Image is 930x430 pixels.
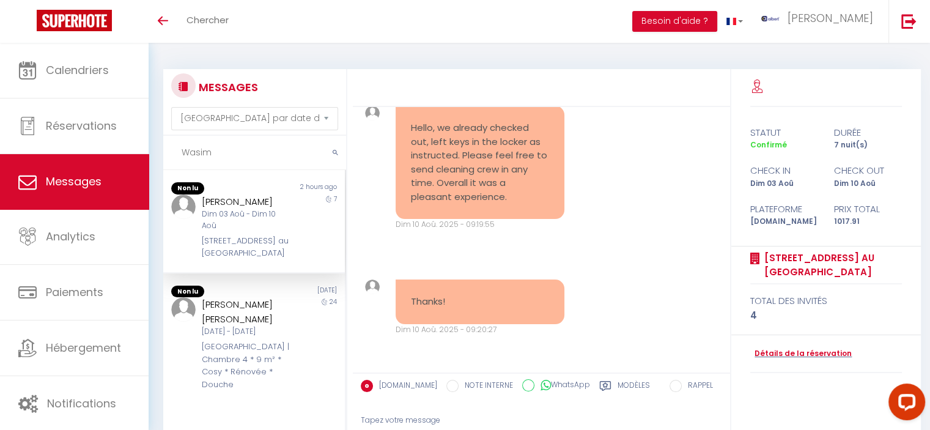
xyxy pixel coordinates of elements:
[411,121,549,204] pre: Hello, we already checked out, left keys in the locker as instructed. Please feel free to send cl...
[750,139,787,150] span: Confirmé
[202,297,292,326] div: [PERSON_NAME] [PERSON_NAME]
[826,178,910,190] div: Dim 10 Aoû
[396,324,564,336] div: Dim 10 Aoû. 2025 - 09:20:27
[186,13,229,26] span: Chercher
[373,380,437,393] label: [DOMAIN_NAME]
[365,106,380,120] img: ...
[254,182,344,195] div: 2 hours ago
[202,209,292,232] div: Dim 03 Aoû - Dim 10 Aoû
[742,178,826,190] div: Dim 03 Aoû
[788,10,873,26] span: [PERSON_NAME]
[46,284,103,300] span: Paiements
[46,340,121,355] span: Hébergement
[411,295,549,309] pre: Thanks!
[750,308,902,323] div: 4
[171,286,204,298] span: Non lu
[742,163,826,178] div: check in
[171,297,196,322] img: ...
[46,229,95,244] span: Analytics
[618,380,650,395] label: Modèles
[742,202,826,217] div: Plateforme
[826,216,910,228] div: 1017.91
[37,10,112,31] img: Super Booking
[202,195,292,209] div: [PERSON_NAME]
[202,326,292,338] div: [DATE] - [DATE]
[632,11,717,32] button: Besoin d'aide ?
[254,286,344,298] div: [DATE]
[879,379,930,430] iframe: LiveChat chat widget
[171,182,204,195] span: Non lu
[365,280,380,294] img: ...
[682,380,713,393] label: RAPPEL
[826,125,910,140] div: durée
[742,125,826,140] div: statut
[826,202,910,217] div: Prix total
[202,235,292,260] div: [STREET_ADDRESS] au [GEOGRAPHIC_DATA]
[760,251,902,280] a: [STREET_ADDRESS] au [GEOGRAPHIC_DATA]
[47,396,116,411] span: Notifications
[171,195,196,219] img: ...
[750,348,852,360] a: Détails de la réservation
[46,62,109,78] span: Calendriers
[742,216,826,228] div: [DOMAIN_NAME]
[334,195,337,204] span: 7
[46,174,101,189] span: Messages
[761,16,780,21] img: ...
[202,341,292,391] div: [GEOGRAPHIC_DATA] | Chambre 4 * 9 m² * Cosy * Rénovée * Douche
[396,219,564,231] div: Dim 10 Aoû. 2025 - 09:19:55
[534,379,590,393] label: WhatsApp
[46,118,117,133] span: Réservations
[901,13,917,29] img: logout
[330,297,337,306] span: 24
[826,139,910,151] div: 7 nuit(s)
[750,294,902,308] div: total des invités
[459,380,513,393] label: NOTE INTERNE
[196,73,258,101] h3: MESSAGES
[826,163,910,178] div: check out
[163,136,346,170] input: Rechercher un mot clé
